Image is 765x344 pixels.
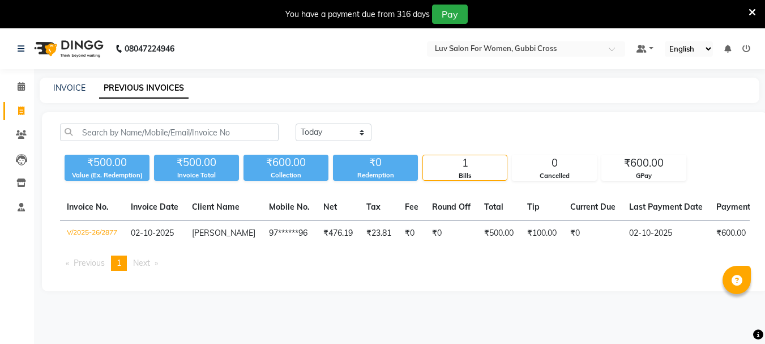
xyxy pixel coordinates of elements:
[405,202,418,212] span: Fee
[484,202,503,212] span: Total
[131,228,174,238] span: 02-10-2025
[398,220,425,247] td: ₹0
[29,33,106,65] img: logo
[154,155,239,171] div: ₹500.00
[333,155,418,171] div: ₹0
[622,220,710,247] td: 02-10-2025
[323,202,337,212] span: Net
[520,220,563,247] td: ₹100.00
[53,83,86,93] a: INVOICE
[65,171,149,180] div: Value (Ex. Redemption)
[117,258,121,268] span: 1
[717,299,754,333] iframe: chat widget
[243,155,328,171] div: ₹600.00
[67,202,109,212] span: Invoice No.
[74,258,105,268] span: Previous
[243,171,328,180] div: Collection
[65,155,149,171] div: ₹500.00
[602,171,686,181] div: GPay
[125,33,174,65] b: 08047224946
[60,220,124,247] td: V/2025-26/2877
[269,202,310,212] span: Mobile No.
[360,220,398,247] td: ₹23.81
[192,228,255,238] span: [PERSON_NAME]
[99,78,189,99] a: PREVIOUS INVOICES
[570,202,616,212] span: Current Due
[629,202,703,212] span: Last Payment Date
[423,155,507,171] div: 1
[366,202,381,212] span: Tax
[602,155,686,171] div: ₹600.00
[192,202,240,212] span: Client Name
[432,5,468,24] button: Pay
[425,220,477,247] td: ₹0
[60,124,279,141] input: Search by Name/Mobile/Email/Invoice No
[285,9,430,20] div: You have a payment due from 316 days
[333,171,418,180] div: Redemption
[60,256,750,271] nav: Pagination
[512,171,596,181] div: Cancelled
[131,202,178,212] span: Invoice Date
[423,171,507,181] div: Bills
[154,171,239,180] div: Invoice Total
[133,258,150,268] span: Next
[432,202,471,212] span: Round Off
[477,220,520,247] td: ₹500.00
[317,220,360,247] td: ₹476.19
[527,202,540,212] span: Tip
[563,220,622,247] td: ₹0
[512,155,596,171] div: 0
